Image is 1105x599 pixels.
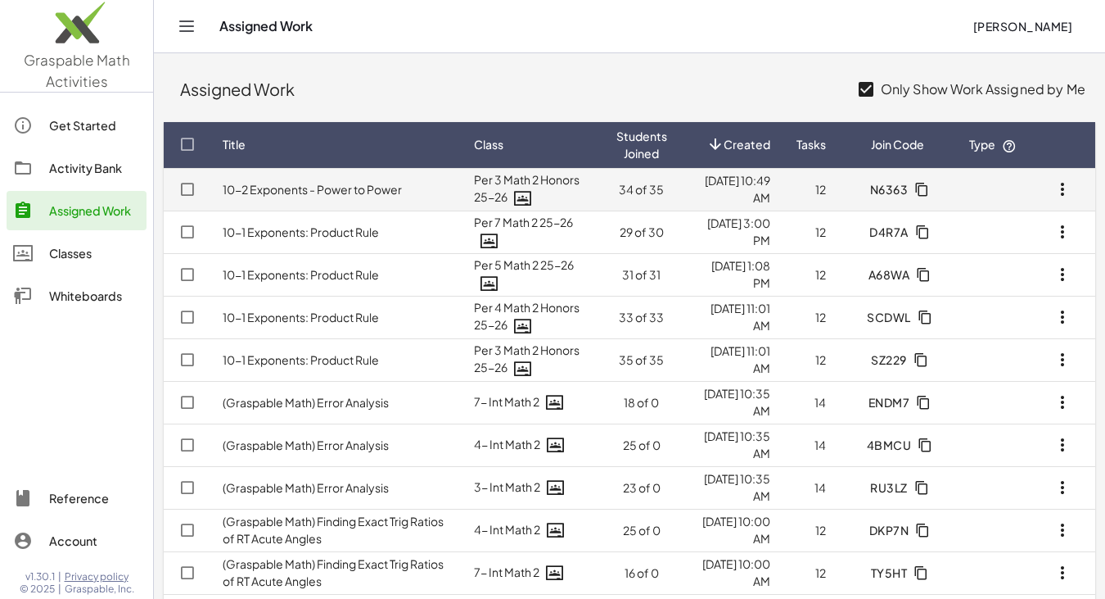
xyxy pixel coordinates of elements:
td: Per 5 Math 2 25-26 [461,253,602,296]
div: Get Started [49,116,140,135]
a: 10-1 Exponents: Product Rule [223,352,379,367]
span: RU3LZ [870,480,908,495]
td: 25 of 0 [603,509,680,551]
td: 35 of 35 [603,338,680,381]
button: SCDWL [854,302,942,332]
a: (Graspable Math) Error Analysis [223,395,389,410]
td: 34 of 35 [603,168,680,211]
span: Join Code [871,136,924,153]
span: 4BMCU [866,438,911,452]
a: Account [7,521,147,560]
a: 10-1 Exponents: Product Rule [223,225,379,239]
a: 10-2 Exponents - Power to Power [223,182,402,197]
td: 7- Int Math 2 [461,381,602,424]
span: v1.30.1 [25,570,55,583]
span: Class [474,136,503,153]
td: 33 of 33 [603,296,680,338]
span: | [58,583,61,596]
td: 12 [783,338,839,381]
td: 14 [783,424,839,466]
span: Graspable Math Activities [24,51,130,90]
td: 23 of 0 [603,466,680,509]
span: Graspable, Inc. [65,583,134,596]
span: Title [223,136,246,153]
a: 10-1 Exponents: Product Rule [223,310,379,324]
div: Assigned Work [49,201,140,220]
span: A68WA [868,267,909,282]
button: A68WA [855,260,940,289]
button: DKP7N [855,515,940,545]
button: RU3LZ [857,473,939,502]
td: 18 of 0 [603,381,680,424]
div: Account [49,531,140,551]
label: Only Show Work Assigned by Me [881,70,1085,109]
td: [DATE] 10:00 AM [680,551,783,594]
td: [DATE] 11:01 AM [680,338,783,381]
td: 12 [783,253,839,296]
td: 12 [783,551,839,594]
td: 4- Int Math 2 [461,424,602,466]
td: 3- Int Math 2 [461,466,602,509]
td: 14 [783,381,839,424]
td: 29 of 30 [603,211,680,253]
td: 7- Int Math 2 [461,551,602,594]
span: TY5HT [870,565,907,580]
td: Per 3 Math 2 Honors 25-26 [461,338,602,381]
button: ENDM7 [855,388,940,417]
span: SZ229 [871,352,907,367]
td: 14 [783,466,839,509]
span: N6363 [869,182,908,197]
button: Toggle navigation [174,13,200,39]
td: [DATE] 10:35 AM [680,381,783,424]
button: SZ229 [858,345,938,374]
a: Reference [7,479,147,518]
td: [DATE] 10:00 AM [680,509,783,551]
button: [PERSON_NAME] [959,11,1085,41]
span: © 2025 [20,583,55,596]
a: (Graspable Math) Error Analysis [223,438,389,452]
a: Privacy policy [65,570,134,583]
td: 12 [783,211,839,253]
div: Whiteboards [49,286,140,306]
span: | [58,570,61,583]
button: 4BMCU [853,430,942,460]
button: N6363 [856,175,939,204]
span: DKP7N [868,523,909,538]
td: [DATE] 3:00 PM [680,211,783,253]
td: 4- Int Math 2 [461,509,602,551]
td: 12 [783,296,839,338]
a: (Graspable Math) Finding Exact Trig Ratios of RT Acute Angles [223,556,444,588]
td: [DATE] 11:01 AM [680,296,783,338]
td: 25 of 0 [603,424,680,466]
td: [DATE] 10:35 AM [680,424,783,466]
td: Per 3 Math 2 Honors 25-26 [461,168,602,211]
a: 10-1 Exponents: Product Rule [223,267,379,282]
span: Students Joined [616,128,667,162]
span: Type [969,137,1017,152]
div: Reference [49,488,140,508]
td: Per 7 Math 2 25-26 [461,211,602,253]
span: Created [724,136,770,153]
span: SCDWL [867,310,911,324]
span: D4R7A [869,225,909,239]
button: D4R7A [856,217,940,247]
span: [PERSON_NAME] [972,19,1072,34]
a: Activity Bank [7,148,147,188]
td: [DATE] 10:35 AM [680,466,783,509]
div: Assigned Work [180,78,841,101]
td: 12 [783,168,839,211]
td: 12 [783,509,839,551]
td: Per 4 Math 2 Honors 25-26 [461,296,602,338]
button: TY5HT [857,558,938,588]
td: [DATE] 10:49 AM [680,168,783,211]
a: Get Started [7,106,147,145]
span: ENDM7 [868,395,909,410]
a: Classes [7,234,147,273]
a: (Graspable Math) Error Analysis [223,480,389,495]
span: Tasks [796,136,826,153]
div: Classes [49,243,140,263]
div: Activity Bank [49,158,140,178]
a: Whiteboards [7,276,147,315]
td: 16 of 0 [603,551,680,594]
td: 31 of 31 [603,253,680,296]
